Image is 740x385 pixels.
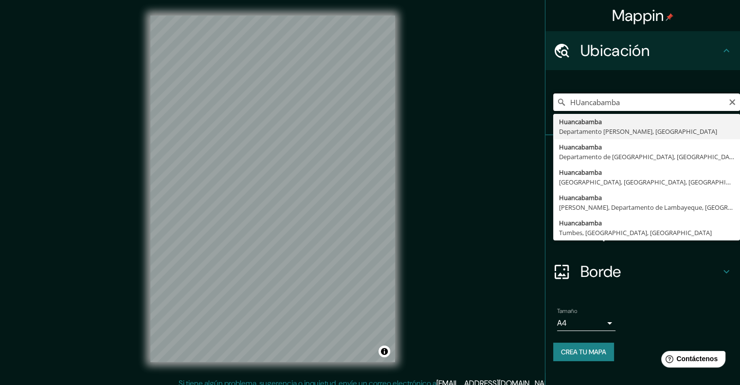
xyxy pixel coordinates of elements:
font: Crea tu mapa [561,348,606,356]
div: Estilo [545,174,740,213]
div: Patas [545,135,740,174]
div: A4 [557,315,615,331]
font: Tumbes, [GEOGRAPHIC_DATA], [GEOGRAPHIC_DATA] [559,228,712,237]
div: Borde [545,252,740,291]
font: Huancabamba [559,219,602,227]
font: Departamento [PERSON_NAME], [GEOGRAPHIC_DATA] [559,127,717,136]
button: Activar o desactivar atribución [379,346,390,357]
div: Ubicación [545,31,740,70]
font: Huancabamba [559,143,602,151]
input: Elige tu ciudad o zona [553,93,740,111]
font: Borde [580,261,621,282]
button: Crea tu mapa [553,343,614,361]
canvas: Mapa [150,16,395,362]
img: pin-icon.png [666,13,673,21]
font: Tamaño [557,307,577,315]
font: Mappin [612,5,664,26]
font: Ubicación [580,40,650,61]
font: Departamento de [GEOGRAPHIC_DATA], [GEOGRAPHIC_DATA] [559,152,739,161]
button: Claro [728,97,736,106]
font: Huancabamba [559,193,602,202]
font: Huancabamba [559,117,602,126]
iframe: Lanzador de widgets de ayuda [653,347,729,374]
div: Disposición [545,213,740,252]
font: Huancabamba [559,168,602,177]
font: A4 [557,318,567,328]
